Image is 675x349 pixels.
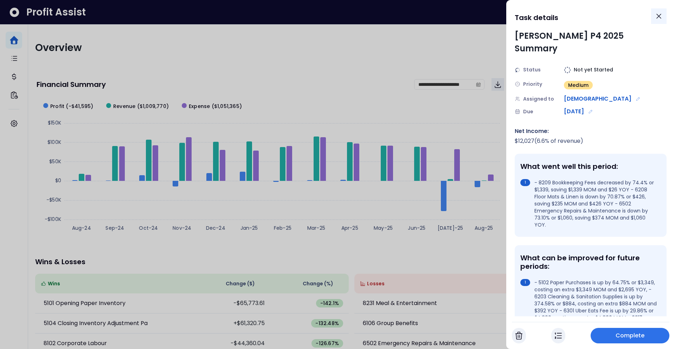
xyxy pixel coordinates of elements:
[515,67,520,73] img: Status
[523,108,533,115] span: Due
[564,95,631,103] span: [DEMOGRAPHIC_DATA]
[515,127,667,135] div: Net Income:
[520,279,658,342] li: - 5102 Paper Purchases is up by 64.75% or $3,349, costing an extra $3,349 MOM and $2,695 YOY, - 6...
[515,11,558,24] h1: Task details
[564,66,571,74] img: Not yet Started
[634,95,642,103] button: Edit assignment
[564,107,584,116] span: [DATE]
[515,331,522,340] img: Cancel Task
[520,254,658,271] div: What can be improved for future periods:
[523,81,542,88] span: Priority
[568,82,589,89] span: Medium
[520,179,658,228] li: - 8209 Bookkeeping Fees decreased by 74.4% or $1,339, saving $1,339 MOM and $26 YOY - 6208 Floor ...
[591,328,669,343] button: Complete
[523,95,554,103] span: Assigned to
[515,137,667,145] div: $ 12,027 ( 6.6 % of revenue)
[520,162,658,171] div: What went well this period:
[523,66,541,74] span: Status
[587,108,594,115] button: Edit due date
[616,331,645,340] span: Complete
[651,8,667,24] button: Close
[574,66,613,74] span: Not yet Started
[555,331,562,340] img: In Progress
[515,30,667,55] div: [PERSON_NAME] P4 2025 Summary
